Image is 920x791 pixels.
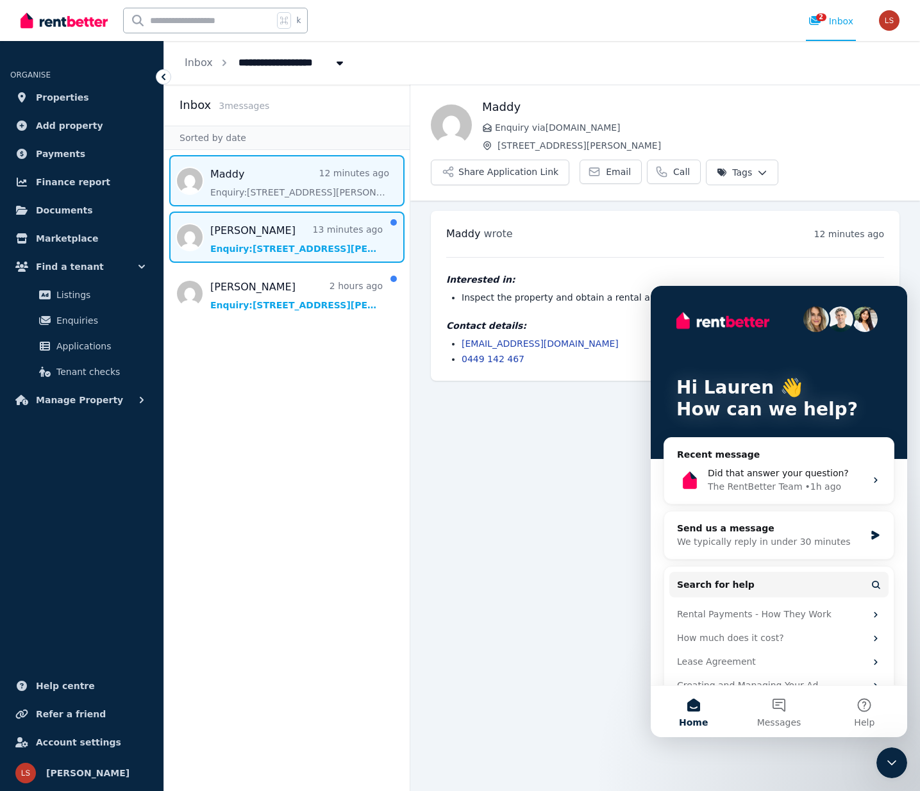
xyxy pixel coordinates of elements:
[431,160,569,185] button: Share Application Link
[164,126,410,150] div: Sorted by date
[36,174,110,190] span: Finance report
[446,273,884,286] h4: Interested in:
[15,359,148,385] a: Tenant checks
[15,308,148,333] a: Enquiries
[10,729,153,755] a: Account settings
[495,121,899,134] span: Enquiry via [DOMAIN_NAME]
[36,678,95,694] span: Help centre
[56,364,143,379] span: Tenant checks
[56,287,143,303] span: Listings
[717,166,752,179] span: Tags
[15,333,148,359] a: Applications
[56,313,143,328] span: Enquiries
[10,85,153,110] a: Properties
[606,165,631,178] span: Email
[462,291,884,304] li: Inspect the property and obtain a rental application
[36,90,89,105] span: Properties
[431,104,472,146] img: Maddy
[808,15,853,28] div: Inbox
[36,259,104,274] span: Find a tenant
[164,41,367,85] nav: Breadcrumb
[210,167,389,199] a: Maddy12 minutes agoEnquiry:[STREET_ADDRESS][PERSON_NAME].
[446,228,480,240] span: Maddy
[46,765,130,781] span: [PERSON_NAME]
[876,747,907,778] iframe: Intercom live chat
[10,141,153,167] a: Payments
[185,56,213,69] a: Inbox
[462,354,524,364] a: 0449 142 467
[879,10,899,31] img: Lauren Shead
[10,197,153,223] a: Documents
[647,160,701,184] a: Call
[446,319,884,332] h4: Contact details:
[482,98,899,116] h1: Maddy
[10,673,153,699] a: Help centre
[10,71,51,79] span: ORGANISE
[15,282,148,308] a: Listings
[10,254,153,279] button: Find a tenant
[21,11,108,30] img: RentBetter
[36,392,123,408] span: Manage Property
[580,160,642,184] a: Email
[36,146,85,162] span: Payments
[180,96,211,114] h2: Inbox
[706,160,778,185] button: Tags
[210,223,383,255] a: [PERSON_NAME]13 minutes agoEnquiry:[STREET_ADDRESS][PERSON_NAME].
[36,735,121,750] span: Account settings
[673,165,690,178] span: Call
[210,279,383,312] a: [PERSON_NAME]2 hours agoEnquiry:[STREET_ADDRESS][PERSON_NAME].
[36,203,93,218] span: Documents
[296,15,301,26] span: k
[10,226,153,251] a: Marketplace
[483,228,512,240] span: wrote
[36,231,98,246] span: Marketplace
[651,286,907,737] iframe: Intercom live chat
[15,763,36,783] img: Lauren Shead
[816,13,826,21] span: 2
[219,101,269,111] span: 3 message s
[462,338,619,349] a: [EMAIL_ADDRESS][DOMAIN_NAME]
[498,139,899,152] span: [STREET_ADDRESS][PERSON_NAME]
[56,338,143,354] span: Applications
[36,706,106,722] span: Refer a friend
[10,113,153,138] a: Add property
[10,169,153,195] a: Finance report
[164,150,410,324] nav: Message list
[10,387,153,413] button: Manage Property
[10,701,153,727] a: Refer a friend
[36,118,103,133] span: Add property
[814,229,884,239] time: 12 minutes ago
